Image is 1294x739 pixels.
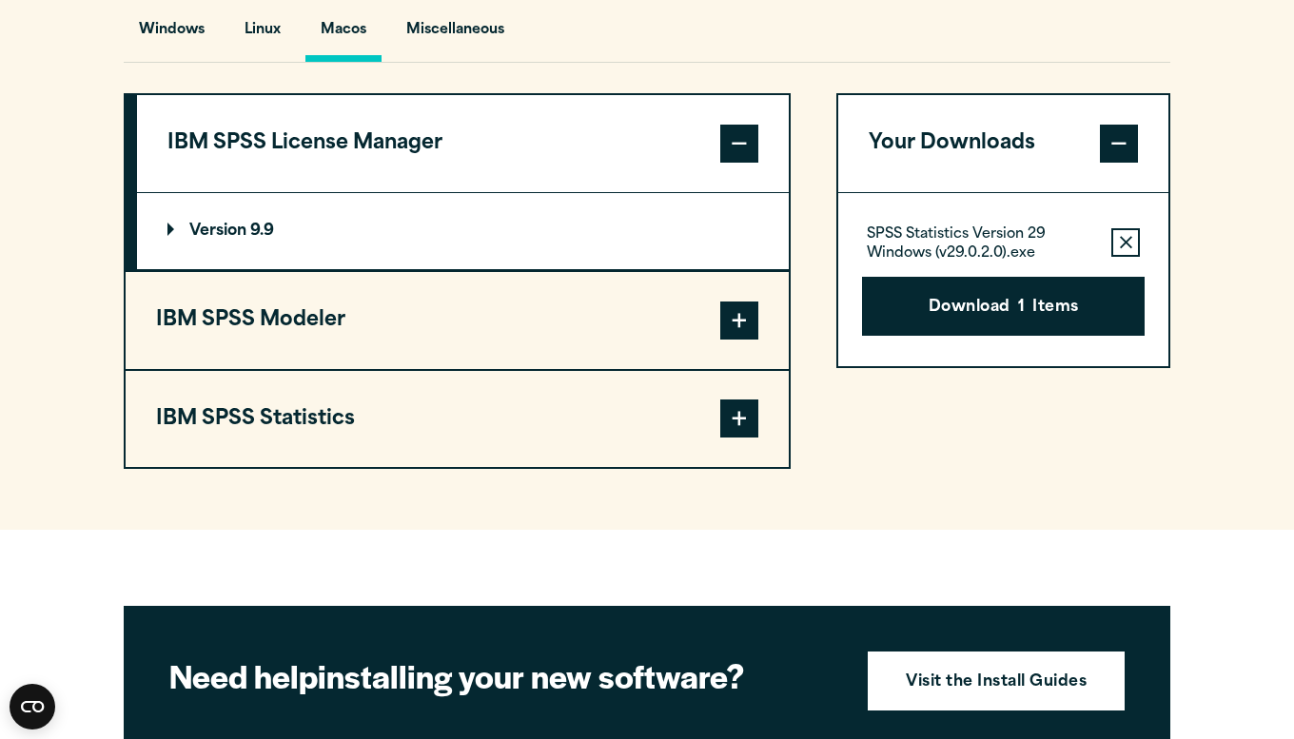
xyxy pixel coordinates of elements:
[229,8,296,62] button: Linux
[126,272,789,369] button: IBM SPSS Modeler
[305,8,382,62] button: Macos
[868,651,1125,710] a: Visit the Install Guides
[1018,296,1025,321] span: 1
[137,193,789,269] summary: Version 9.9
[169,652,318,698] strong: Need help
[838,95,1168,192] button: Your Downloads
[167,224,274,239] p: Version 9.9
[906,671,1087,695] strong: Visit the Install Guides
[391,8,520,62] button: Miscellaneous
[124,8,220,62] button: Windows
[838,192,1168,366] div: Your Downloads
[137,192,789,270] div: IBM SPSS License Manager
[169,654,835,697] h2: installing your new software?
[137,95,789,192] button: IBM SPSS License Manager
[10,684,55,729] button: Open CMP widget
[867,225,1096,263] p: SPSS Statistics Version 29 Windows (v29.0.2.0).exe
[126,371,789,468] button: IBM SPSS Statistics
[862,277,1145,336] button: Download1Items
